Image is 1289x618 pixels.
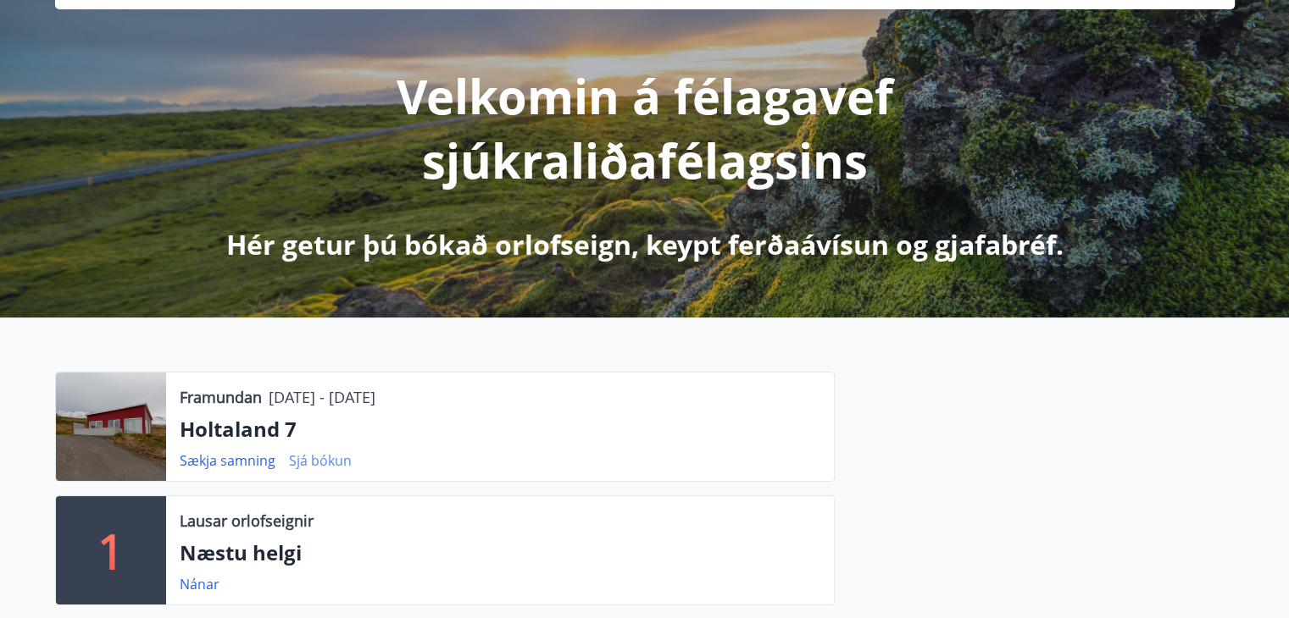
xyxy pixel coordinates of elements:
[197,63,1092,192] p: Velkomin á félagavef sjúkraliðafélagsins
[269,386,375,408] p: [DATE] - [DATE]
[180,575,219,593] a: Nánar
[180,451,275,470] a: Sækja samning
[97,518,125,582] p: 1
[180,415,820,444] p: Holtaland 7
[226,226,1064,263] p: Hér getur þú bókað orlofseign, keypt ferðaávísun og gjafabréf.
[180,510,314,532] p: Lausar orlofseignir
[289,451,352,470] a: Sjá bókun
[180,538,820,567] p: Næstu helgi
[180,386,262,408] p: Framundan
